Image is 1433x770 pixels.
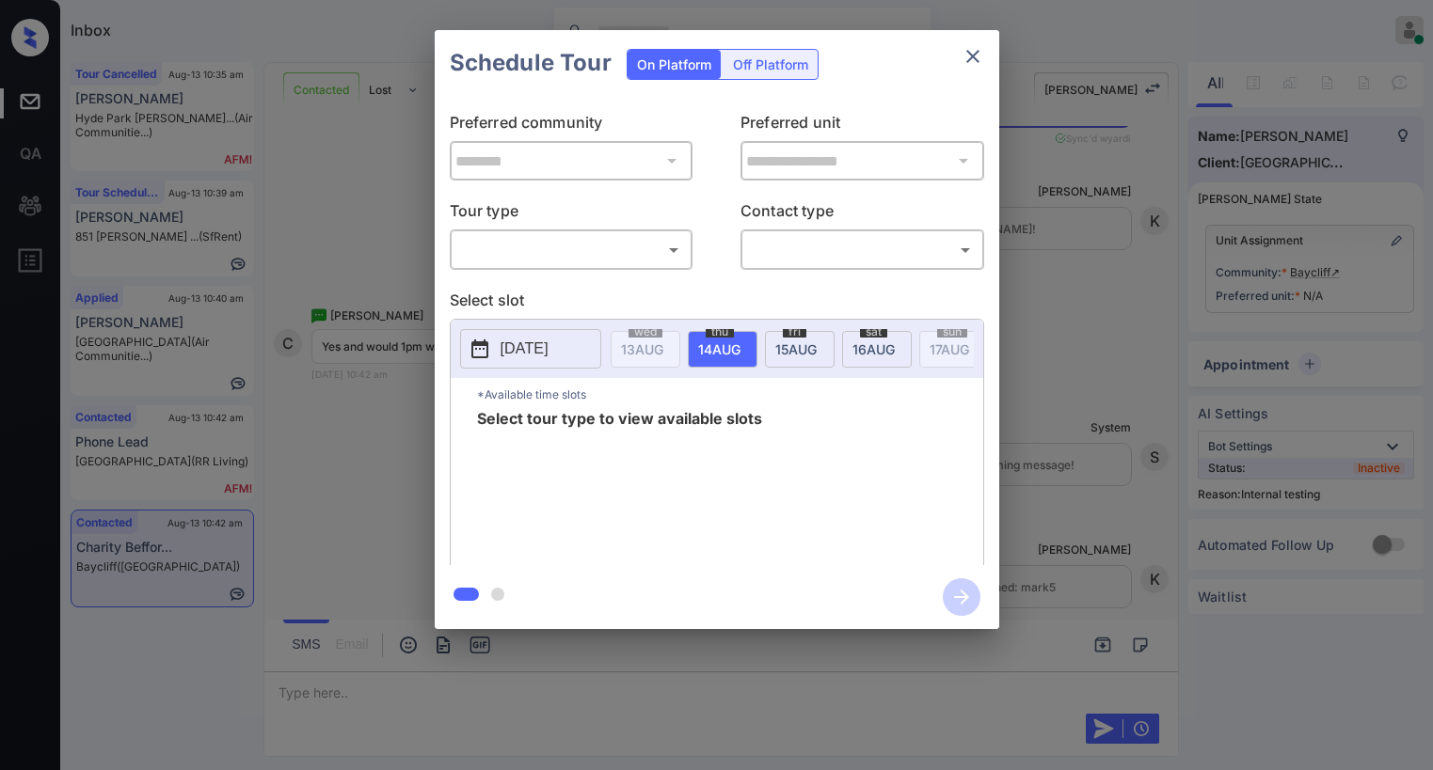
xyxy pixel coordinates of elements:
span: 15 AUG [775,341,817,357]
h2: Schedule Tour [435,30,627,96]
span: sat [860,326,887,338]
button: close [954,38,992,75]
div: Off Platform [724,50,818,79]
span: Select tour type to view available slots [477,411,762,561]
p: Contact type [740,199,984,229]
span: 14 AUG [698,341,740,357]
button: [DATE] [460,329,601,369]
div: date-select [688,331,757,368]
span: 16 AUG [852,341,895,357]
div: date-select [765,331,835,368]
span: thu [706,326,734,338]
div: date-select [842,331,912,368]
p: [DATE] [501,338,549,360]
p: Preferred unit [740,111,984,141]
p: Select slot [450,289,984,319]
div: On Platform [628,50,721,79]
span: fri [783,326,806,338]
p: Preferred community [450,111,693,141]
p: *Available time slots [477,378,983,411]
p: Tour type [450,199,693,229]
